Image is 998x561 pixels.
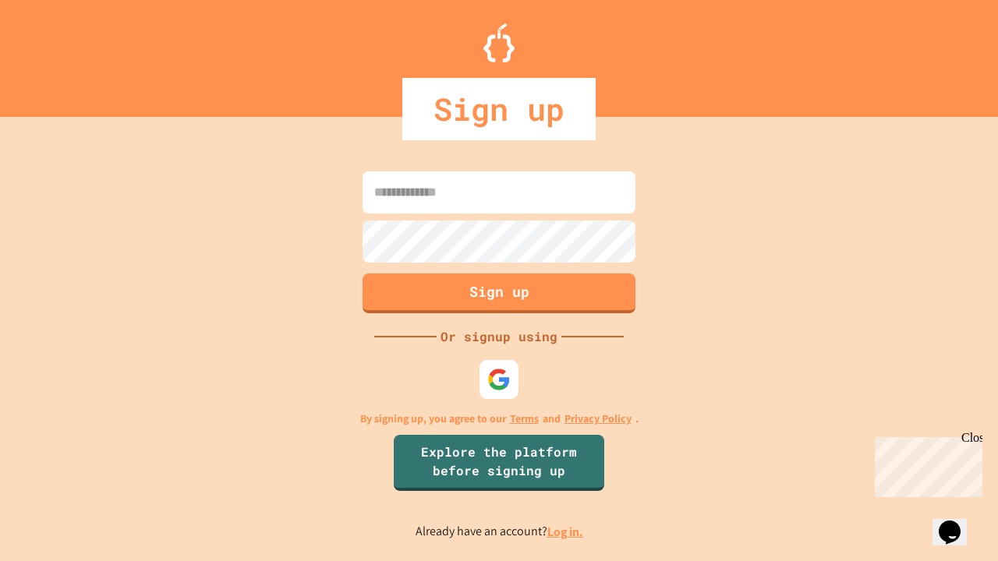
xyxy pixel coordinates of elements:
[6,6,108,99] div: Chat with us now!Close
[510,411,539,427] a: Terms
[363,273,635,313] button: Sign up
[360,411,639,427] p: By signing up, you agree to our and .
[869,431,982,497] iframe: chat widget
[547,524,583,540] a: Log in.
[564,411,632,427] a: Privacy Policy
[394,435,604,491] a: Explore the platform before signing up
[402,78,596,140] div: Sign up
[933,499,982,545] iframe: chat widget
[416,522,583,542] p: Already have an account?
[487,368,511,391] img: google-icon.svg
[483,23,515,62] img: Logo.svg
[437,327,561,346] div: Or signup using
